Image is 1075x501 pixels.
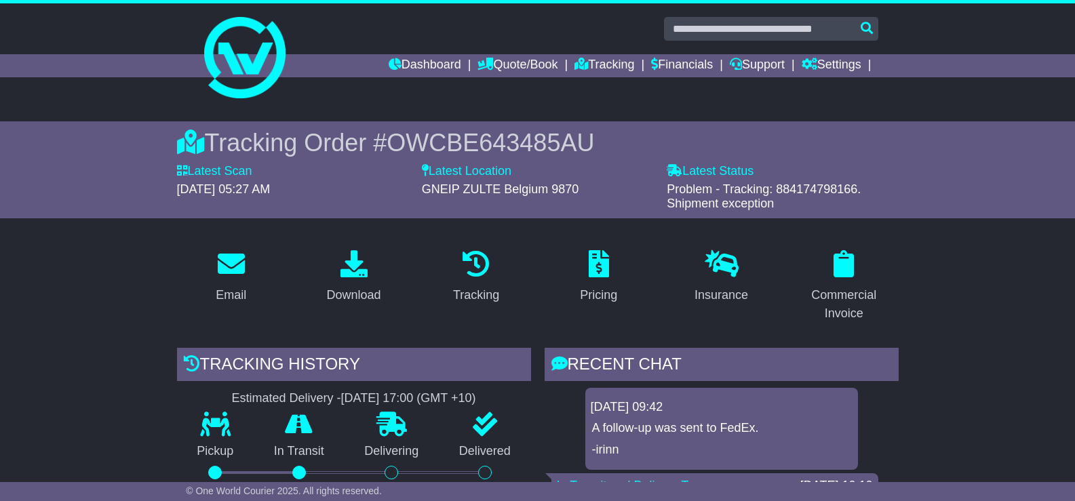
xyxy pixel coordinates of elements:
a: Settings [802,54,861,77]
a: Tracking [574,54,634,77]
span: © One World Courier 2025. All rights reserved. [186,485,382,496]
div: [DATE] 10:10 [800,479,873,494]
div: [DATE] 09:42 [591,400,853,415]
div: Tracking [453,286,499,304]
span: OWCBE643485AU [387,129,594,157]
p: -irinn [592,443,851,458]
a: Quote/Book [477,54,558,77]
a: Download [317,245,389,309]
a: Insurance [686,245,757,309]
div: RECENT CHAT [545,348,899,384]
p: A follow-up was sent to FedEx. [592,421,851,436]
p: In Transit [254,444,345,459]
label: Latest Scan [177,164,252,179]
div: Commercial Invoice [798,286,890,323]
div: Estimated Delivery - [177,391,531,406]
a: Tracking [444,245,508,309]
div: Insurance [695,286,748,304]
div: Pricing [580,286,617,304]
a: Email [207,245,255,309]
label: Latest Location [422,164,511,179]
span: GNEIP ZULTE Belgium 9870 [422,182,579,196]
label: Latest Status [667,164,754,179]
a: Commercial Invoice [789,245,899,327]
span: [DATE] 05:27 AM [177,182,271,196]
span: Problem - Tracking: 884174798166. Shipment exception [667,182,861,211]
a: In Transit and Delivery Team [557,479,711,492]
a: Financials [651,54,713,77]
div: Email [216,286,246,304]
div: [DATE] 17:00 (GMT +10) [341,391,476,406]
p: Pickup [177,444,254,459]
a: Dashboard [389,54,461,77]
p: Delivering [345,444,439,459]
a: Support [730,54,785,77]
p: Delivered [439,444,531,459]
div: Download [326,286,380,304]
div: Tracking history [177,348,531,384]
div: Tracking Order # [177,128,899,157]
a: Pricing [571,245,626,309]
